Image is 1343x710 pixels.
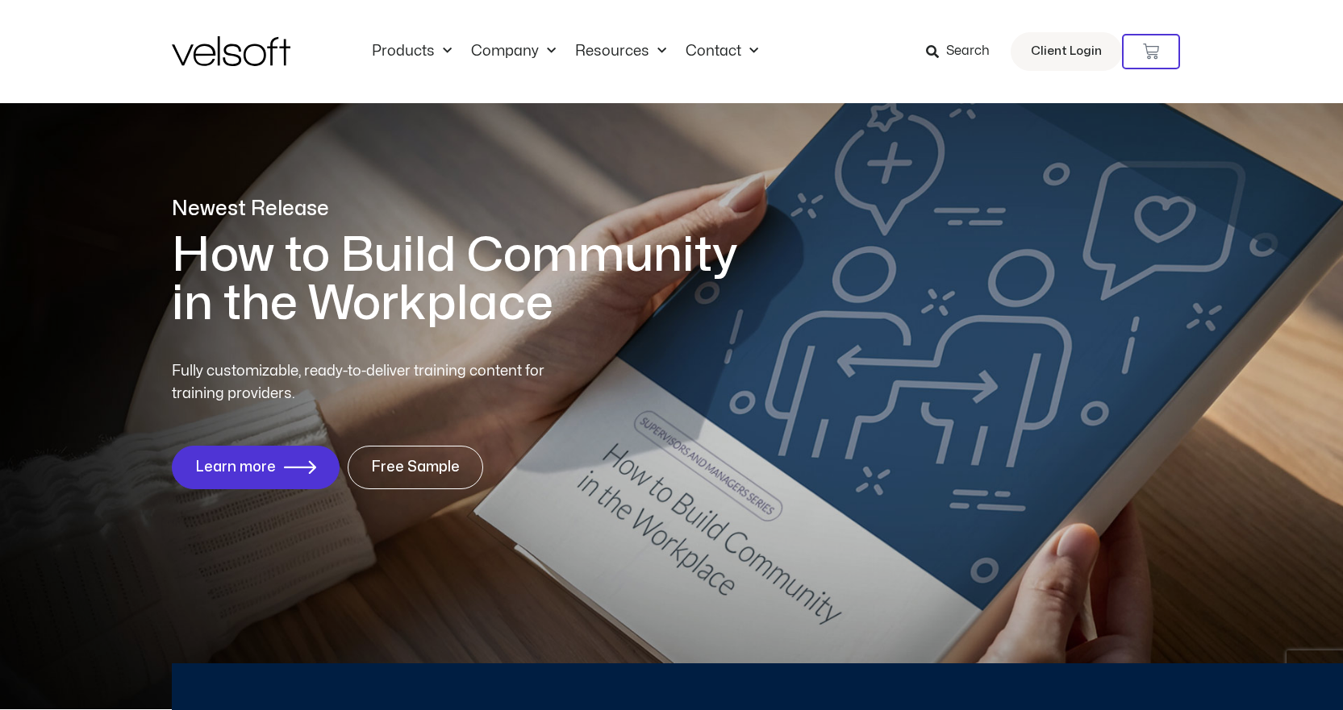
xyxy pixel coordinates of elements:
[172,231,761,328] h1: How to Build Community in the Workplace
[348,446,483,489] a: Free Sample
[371,459,460,475] span: Free Sample
[195,459,276,475] span: Learn more
[461,43,565,60] a: CompanyMenu Toggle
[926,38,1001,65] a: Search
[946,41,990,62] span: Search
[172,360,573,405] p: Fully customizable, ready-to-deliver training content for training providers.
[676,43,768,60] a: ContactMenu Toggle
[1031,41,1102,62] span: Client Login
[172,195,761,223] p: Newest Release
[565,43,676,60] a: ResourcesMenu Toggle
[362,43,768,60] nav: Menu
[172,36,290,66] img: Velsoft Training Materials
[172,446,340,489] a: Learn more
[1011,32,1122,71] a: Client Login
[362,43,461,60] a: ProductsMenu Toggle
